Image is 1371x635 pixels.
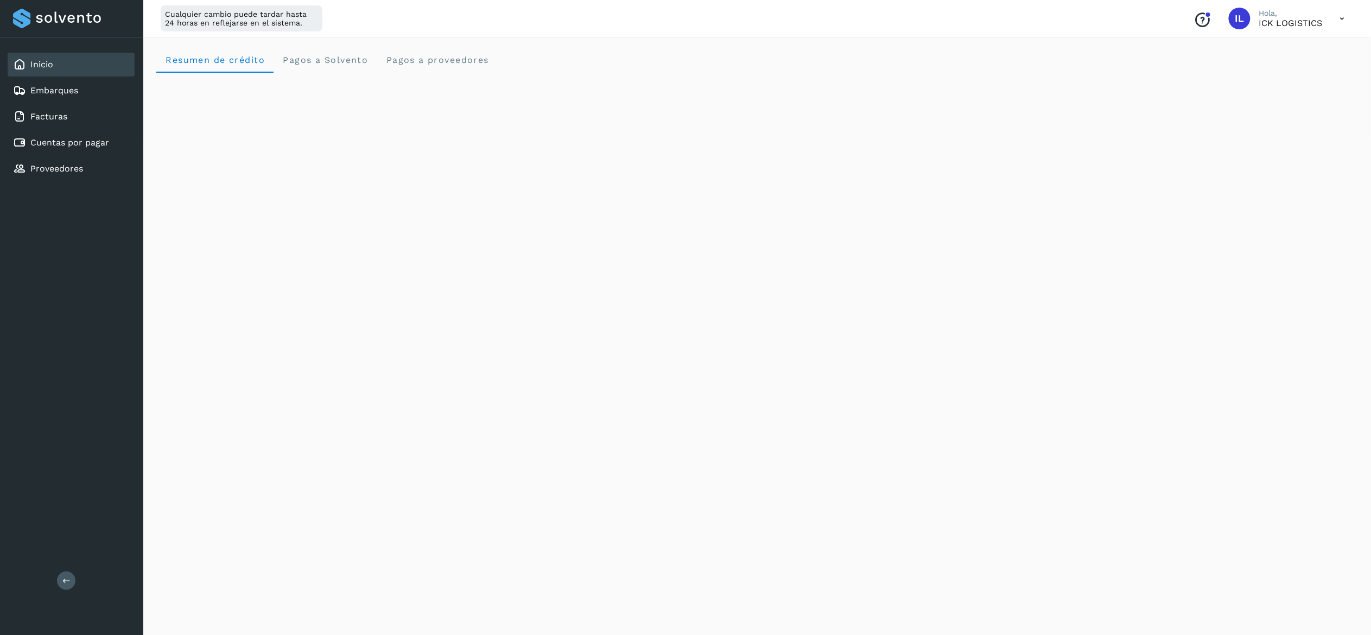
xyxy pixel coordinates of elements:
[165,55,265,65] span: Resumen de crédito
[161,5,322,31] div: Cualquier cambio puede tardar hasta 24 horas en reflejarse en el sistema.
[8,131,135,155] div: Cuentas por pagar
[30,163,83,174] a: Proveedores
[30,111,67,122] a: Facturas
[30,59,53,69] a: Inicio
[1259,9,1323,18] p: Hola,
[8,53,135,77] div: Inicio
[8,79,135,103] div: Embarques
[282,55,368,65] span: Pagos a Solvento
[30,85,78,96] a: Embarques
[8,157,135,181] div: Proveedores
[1259,18,1323,28] p: ICK LOGISTICS
[385,55,489,65] span: Pagos a proveedores
[30,137,109,148] a: Cuentas por pagar
[8,105,135,129] div: Facturas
